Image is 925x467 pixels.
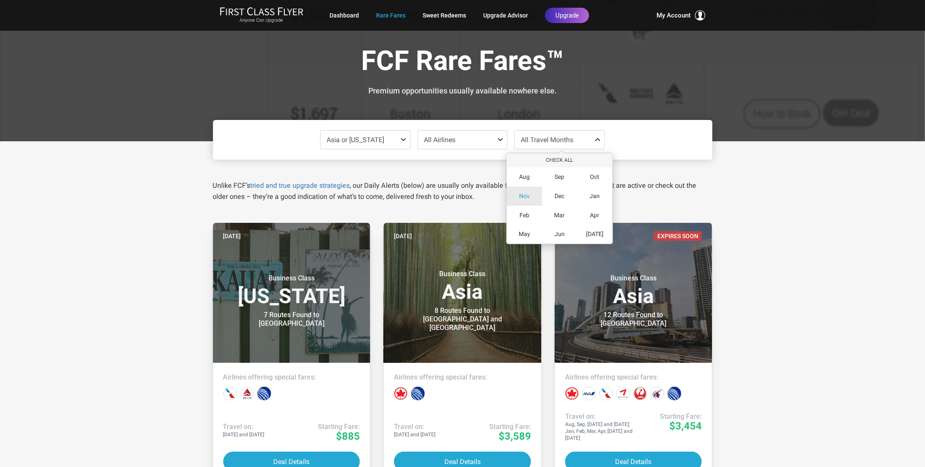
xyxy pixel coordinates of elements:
[519,231,530,238] span: May
[590,212,600,219] span: Apr
[555,193,565,200] span: Dec
[376,8,406,23] a: Rare Fares
[651,387,664,400] div: Qatar
[521,136,574,144] span: All Travel Months
[545,8,589,23] a: Upgrade
[411,387,425,400] div: United
[220,18,303,23] small: Anyone Can Upgrade
[423,8,466,23] a: Sweet Redeems
[580,274,687,283] small: Business Class
[219,87,706,95] h3: Premium opportunities usually available nowhere else.
[409,306,516,332] div: 8 Routes Found to [GEOGRAPHIC_DATA] and [GEOGRAPHIC_DATA]
[616,387,630,400] div: Asiana
[394,270,531,302] h3: Asia
[240,387,254,400] div: Delta Airlines
[565,274,702,306] h3: Asia
[582,387,596,400] div: All Nippon Airways
[238,274,345,283] small: Business Class
[213,180,712,202] p: Unlike FCF’s , our Daily Alerts (below) are usually only available for a short time. Jump on thos...
[657,10,706,20] button: My Account
[590,173,600,181] span: Oct
[590,193,600,200] span: Jan
[223,274,360,306] h3: [US_STATE]
[220,7,303,24] a: First Class FlyerAnyone Can Upgrade
[223,373,360,382] h4: Airlines offering special fares:
[668,387,681,400] div: United
[223,231,241,241] time: [DATE]
[483,8,528,23] a: Upgrade Advisor
[257,387,271,400] div: United
[554,231,565,238] span: Jun
[519,212,529,219] span: Feb
[586,231,604,238] span: [DATE]
[330,8,359,23] a: Dashboard
[220,7,303,16] img: First Class Flyer
[394,387,408,400] div: Air Canada
[554,212,565,219] span: Mar
[654,231,702,241] span: Expires Soon
[424,136,455,144] span: All Airlines
[394,231,412,241] time: [DATE]
[555,173,565,181] span: Sep
[633,387,647,400] div: Japan Airlines
[580,311,687,328] div: 12 Routes Found to [GEOGRAPHIC_DATA]
[238,311,345,328] div: 7 Routes Found to [GEOGRAPHIC_DATA]
[223,387,237,400] div: American Airlines
[565,373,702,382] h4: Airlines offering special fares:
[657,10,691,20] span: My Account
[519,173,530,181] span: Aug
[599,387,613,400] div: American Airlines
[394,373,531,382] h4: Airlines offering special fares:
[251,181,350,190] a: tried and true upgrade strategies
[409,270,516,278] small: Business Class
[565,387,579,400] div: Air Canada
[327,136,385,144] span: Asia or [US_STATE]
[507,153,613,167] button: Check All
[519,193,530,200] span: Nov
[219,46,706,79] h1: FCF Rare Fares™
